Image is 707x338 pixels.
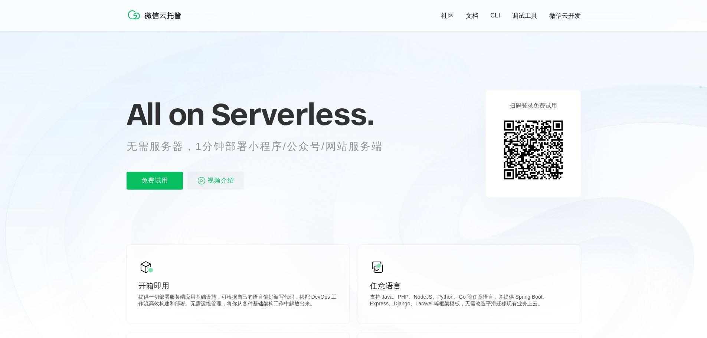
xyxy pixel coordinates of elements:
a: 社区 [441,12,454,20]
a: 微信云托管 [127,17,186,23]
img: 微信云托管 [127,7,186,22]
p: 任意语言 [370,280,569,291]
p: 无需服务器，1分钟部署小程序/公众号/网站服务端 [127,139,397,154]
a: 微信云开发 [549,12,581,20]
a: 调试工具 [512,12,537,20]
span: 视频介绍 [207,172,234,190]
p: 支持 Java、PHP、NodeJS、Python、Go 等任意语言，并提供 Spring Boot、Express、Django、Laravel 等框架模板，无需改造平滑迁移现有业务上云。 [370,294,569,309]
a: CLI [490,12,500,19]
img: video_play.svg [197,176,206,185]
span: Serverless. [211,95,374,132]
span: All on [127,95,204,132]
p: 开箱即用 [138,280,337,291]
p: 免费试用 [127,172,183,190]
p: 扫码登录免费试用 [510,102,557,110]
a: 文档 [466,12,478,20]
p: 提供一切部署服务端应用基础设施，可根据自己的语言偏好编写代码，搭配 DevOps 工作流高效构建和部署。无需运维管理，将你从各种基础架构工作中解放出来。 [138,294,337,309]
